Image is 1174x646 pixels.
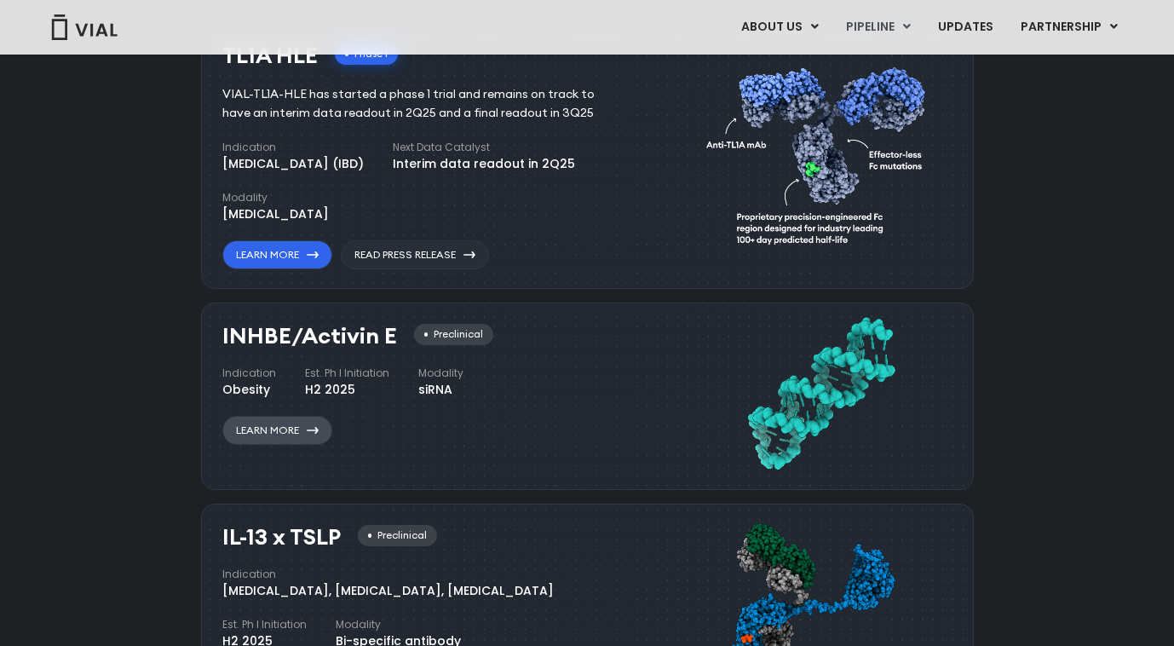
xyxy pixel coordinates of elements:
[305,366,389,381] h4: Est. Ph I Initiation
[222,567,554,582] h4: Indication
[50,14,118,40] img: Vial Logo
[222,617,307,632] h4: Est. Ph I Initiation
[706,35,935,269] img: TL1A antibody diagram.
[728,13,832,42] a: ABOUT USMenu Toggle
[418,366,463,381] h4: Modality
[336,617,461,632] h4: Modality
[358,525,437,546] div: Preclinical
[222,205,329,223] div: [MEDICAL_DATA]
[305,381,389,399] div: H2 2025
[222,155,364,173] div: [MEDICAL_DATA] (IBD)
[222,366,276,381] h4: Indication
[222,140,364,155] h4: Indication
[832,13,924,42] a: PIPELINEMenu Toggle
[393,140,575,155] h4: Next Data Catalyst
[222,324,397,349] h3: INHBE/Activin E
[222,190,329,205] h4: Modality
[1007,13,1131,42] a: PARTNERSHIPMenu Toggle
[418,381,463,399] div: siRNA
[924,13,1006,42] a: UPDATES
[222,85,620,123] div: VIAL-TL1A-HLE has started a phase 1 trial and remains on track to have an interim data readout in...
[222,525,341,550] h3: IL-13 x TSLP
[222,43,318,68] h3: TL1A HLE
[341,240,489,269] a: Read Press Release
[393,155,575,173] div: Interim data readout in 2Q25
[222,582,554,600] div: [MEDICAL_DATA], [MEDICAL_DATA], [MEDICAL_DATA]
[222,240,332,269] a: Learn More
[414,324,493,345] div: Preclinical
[222,416,332,445] a: Learn More
[335,43,398,65] div: Phase I
[222,381,276,399] div: Obesity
